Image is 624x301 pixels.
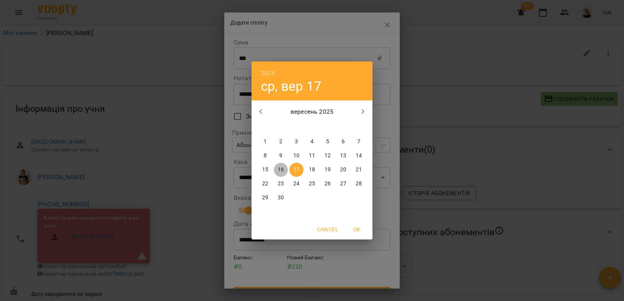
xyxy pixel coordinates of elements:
[258,163,272,177] button: 15
[264,152,267,160] p: 8
[342,138,345,146] p: 6
[340,152,346,160] p: 13
[340,180,346,188] p: 27
[261,68,275,79] button: 2025
[279,152,282,160] p: 9
[356,180,362,188] p: 28
[336,177,350,191] button: 27
[305,177,319,191] button: 25
[274,135,288,149] button: 2
[258,123,272,131] span: пн
[324,166,331,174] p: 19
[279,138,282,146] p: 2
[336,123,350,131] span: сб
[289,177,303,191] button: 24
[336,149,350,163] button: 13
[344,222,369,236] button: OK
[336,135,350,149] button: 6
[293,180,300,188] p: 24
[356,152,362,160] p: 14
[352,149,366,163] button: 14
[274,123,288,131] span: вт
[321,123,335,131] span: пт
[258,191,272,205] button: 29
[324,152,331,160] p: 12
[305,163,319,177] button: 18
[295,138,298,146] p: 3
[278,194,284,202] p: 30
[352,135,366,149] button: 7
[289,149,303,163] button: 10
[352,123,366,131] span: нд
[261,78,321,94] button: ср, вер 17
[305,149,319,163] button: 11
[356,166,362,174] p: 21
[309,166,315,174] p: 18
[324,180,331,188] p: 26
[336,163,350,177] button: 20
[321,177,335,191] button: 26
[262,194,268,202] p: 29
[352,177,366,191] button: 28
[357,138,360,146] p: 7
[278,180,284,188] p: 23
[310,138,314,146] p: 4
[270,107,354,116] p: вересень 2025
[321,163,335,177] button: 19
[289,163,303,177] button: 17
[293,152,300,160] p: 10
[309,180,315,188] p: 25
[274,177,288,191] button: 23
[340,166,346,174] p: 20
[347,225,366,234] span: OK
[305,135,319,149] button: 4
[321,135,335,149] button: 5
[278,166,284,174] p: 16
[262,180,268,188] p: 22
[321,149,335,163] button: 12
[264,138,267,146] p: 1
[258,149,272,163] button: 8
[274,163,288,177] button: 16
[317,225,338,234] span: Cancel
[326,138,329,146] p: 5
[289,123,303,131] span: ср
[352,163,366,177] button: 21
[309,152,315,160] p: 11
[274,191,288,205] button: 30
[274,149,288,163] button: 9
[293,166,300,174] p: 17
[258,135,272,149] button: 1
[314,222,341,236] button: Cancel
[305,123,319,131] span: чт
[258,177,272,191] button: 22
[262,166,268,174] p: 15
[289,135,303,149] button: 3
